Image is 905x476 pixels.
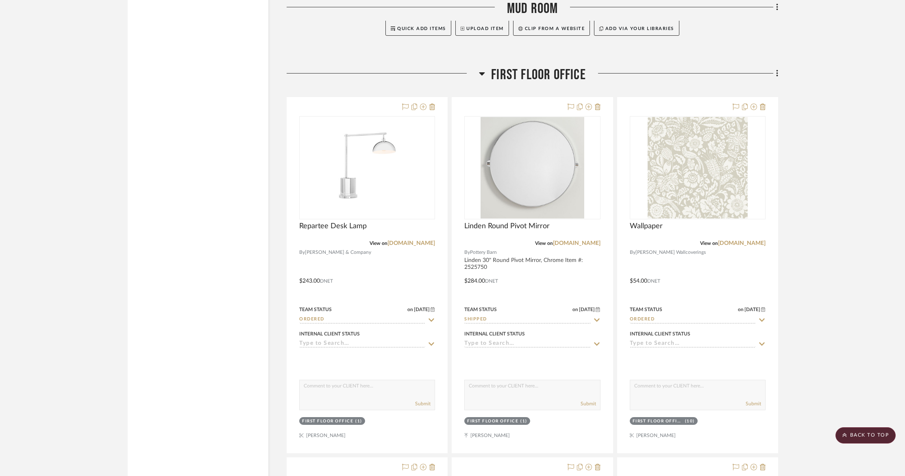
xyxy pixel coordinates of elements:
div: (1) [520,418,527,424]
span: [DATE] [744,307,761,312]
span: First Floor Office [491,66,586,84]
a: [DOMAIN_NAME] [553,240,600,246]
input: Type to Search… [464,340,590,348]
input: Type to Search… [299,340,425,348]
button: Submit [581,400,596,407]
span: on [572,307,578,312]
div: (1) [355,418,362,424]
img: Repartee Desk Lamp [326,117,408,219]
div: 0 [630,117,765,219]
div: First Floor Office [467,418,518,424]
span: View on [700,241,718,246]
span: Wallpaper [630,222,663,231]
span: [DATE] [578,307,596,312]
div: Internal Client Status [464,330,525,338]
input: Type to Search… [630,340,756,348]
a: [DOMAIN_NAME] [718,240,766,246]
img: Linden Round Pivot Mirror [481,117,585,219]
span: [PERSON_NAME] & Company [305,249,371,256]
input: Type to Search… [630,316,756,324]
scroll-to-top-button: BACK TO TOP [835,427,896,444]
span: Linden Round Pivot Mirror [464,222,550,231]
span: on [407,307,413,312]
div: Team Status [299,306,332,313]
span: By [464,249,470,256]
img: Wallpaper [647,117,748,219]
div: Internal Client Status [299,330,360,338]
div: Team Status [630,306,662,313]
button: Submit [746,400,761,407]
span: View on [370,241,387,246]
input: Type to Search… [464,316,590,324]
span: By [299,249,305,256]
span: [DATE] [413,307,431,312]
button: Quick Add Items [385,19,451,36]
button: Add via your libraries [594,19,679,36]
button: Clip from a website [513,19,590,36]
input: Type to Search… [299,316,425,324]
span: View on [535,241,553,246]
button: Submit [415,400,431,407]
div: First Floor Office [302,418,353,424]
div: (10) [685,418,695,424]
a: [DOMAIN_NAME] [387,240,435,246]
span: Quick Add Items [397,26,446,31]
span: By [630,249,635,256]
div: Internal Client Status [630,330,690,338]
div: Team Status [464,306,497,313]
div: First Floor Office [633,418,683,424]
span: on [738,307,744,312]
span: Pottery Barn [470,249,497,256]
span: Repartee Desk Lamp [299,222,367,231]
span: [PERSON_NAME] Wallcoverings [635,249,706,256]
div: 0 [465,117,600,219]
button: Upload Item [455,19,509,36]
